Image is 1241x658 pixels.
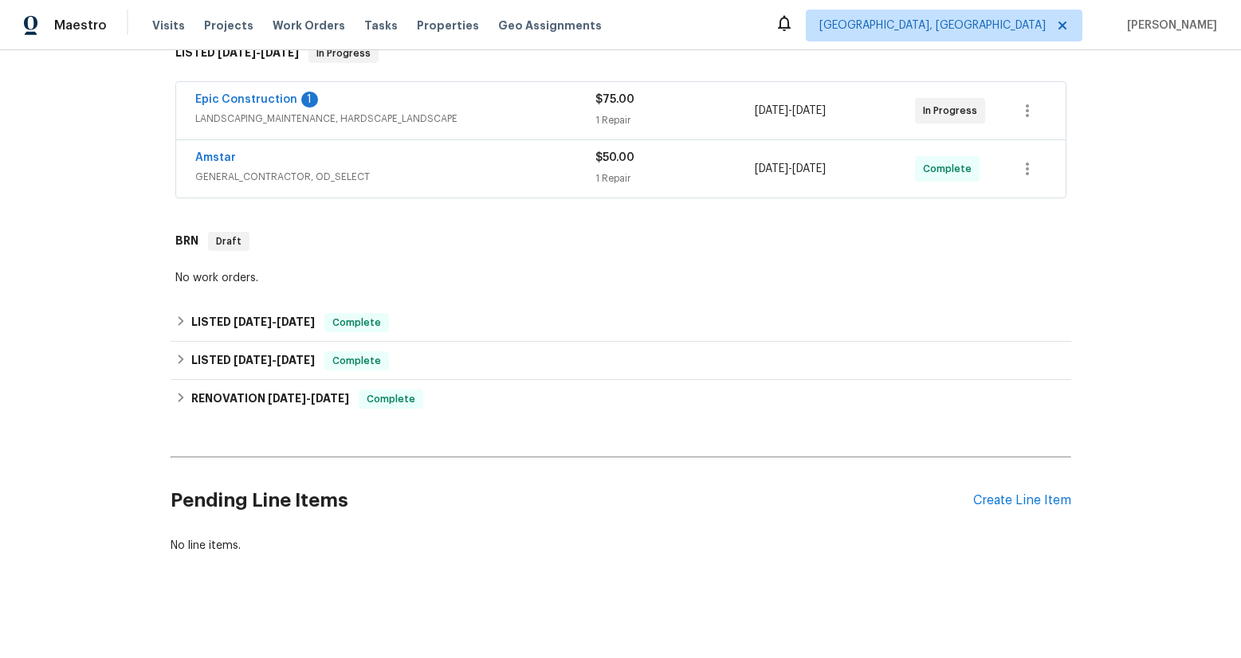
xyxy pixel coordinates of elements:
[195,152,236,163] a: Amstar
[595,94,634,105] span: $75.00
[218,47,299,58] span: -
[175,232,198,251] h6: BRN
[755,161,826,177] span: -
[277,354,315,366] span: [DATE]
[595,112,756,128] div: 1 Repair
[326,353,387,369] span: Complete
[54,18,107,33] span: Maestro
[819,18,1046,33] span: [GEOGRAPHIC_DATA], [GEOGRAPHIC_DATA]
[923,103,984,119] span: In Progress
[277,316,315,327] span: [DATE]
[261,47,299,58] span: [DATE]
[595,152,634,163] span: $50.00
[175,44,299,63] h6: LISTED
[171,342,1071,380] div: LISTED [DATE]-[DATE]Complete
[234,354,272,366] span: [DATE]
[273,18,345,33] span: Work Orders
[755,163,788,174] span: [DATE]
[195,169,595,185] span: GENERAL_CONTRACTOR, OD_SELECT
[364,20,398,31] span: Tasks
[755,103,826,119] span: -
[1121,18,1217,33] span: [PERSON_NAME]
[498,18,602,33] span: Geo Assignments
[923,161,978,177] span: Complete
[234,354,315,366] span: -
[195,111,595,127] span: LANDSCAPING_MAINTENANCE, HARDSCAPE_LANDSCAPE
[792,163,826,174] span: [DATE]
[417,18,479,33] span: Properties
[191,313,315,332] h6: LISTED
[171,216,1071,267] div: BRN Draft
[792,105,826,116] span: [DATE]
[171,538,1071,554] div: No line items.
[171,380,1071,418] div: RENOVATION [DATE]-[DATE]Complete
[310,45,377,61] span: In Progress
[218,47,256,58] span: [DATE]
[204,18,253,33] span: Projects
[152,18,185,33] span: Visits
[268,393,349,404] span: -
[326,315,387,331] span: Complete
[210,233,248,249] span: Draft
[175,270,1066,286] div: No work orders.
[191,390,349,409] h6: RENOVATION
[301,92,318,108] div: 1
[360,391,422,407] span: Complete
[171,304,1071,342] div: LISTED [DATE]-[DATE]Complete
[191,351,315,370] h6: LISTED
[755,105,788,116] span: [DATE]
[195,94,297,105] a: Epic Construction
[234,316,272,327] span: [DATE]
[595,170,756,186] div: 1 Repair
[234,316,315,327] span: -
[171,464,973,538] h2: Pending Line Items
[171,28,1071,79] div: LISTED [DATE]-[DATE]In Progress
[268,393,306,404] span: [DATE]
[311,393,349,404] span: [DATE]
[973,493,1071,508] div: Create Line Item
